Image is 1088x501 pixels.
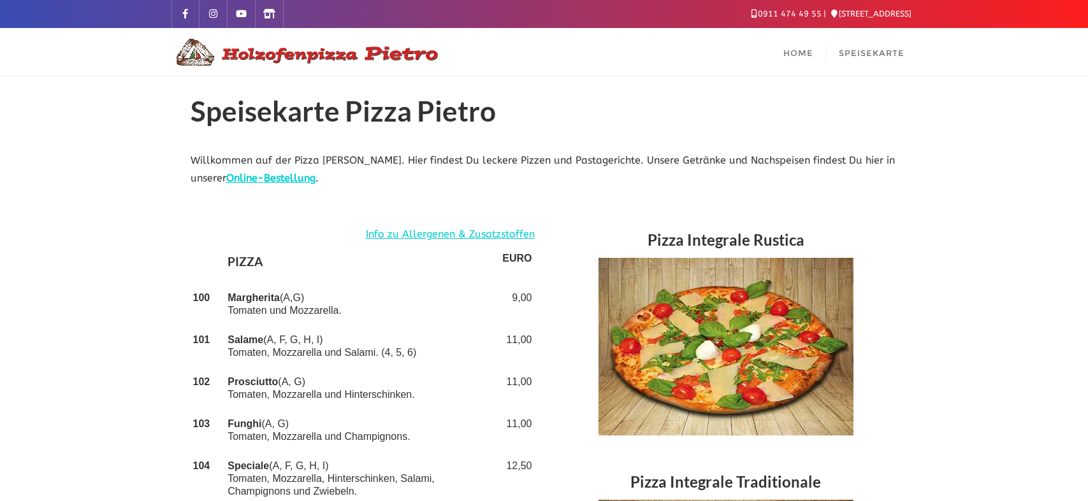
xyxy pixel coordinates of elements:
[228,460,269,471] strong: Speciale
[228,418,261,429] strong: Funghi
[783,48,813,58] span: Home
[826,28,917,76] a: Speisekarte
[171,37,439,67] img: Logo
[228,334,263,345] strong: Salame
[193,460,210,471] strong: 104
[554,467,898,500] h3: Pizza Integrale Traditionale
[191,152,898,188] p: Willkommen auf der Pizza [PERSON_NAME]. Hier findest Du leckere Pizzen und Pastagerichte. Unsere ...
[193,418,210,429] strong: 103
[193,334,210,345] strong: 101
[191,95,898,132] h1: Speisekarte Pizza Pietro
[500,325,534,367] td: 11,00
[193,292,210,303] strong: 100
[831,9,911,18] a: [STREET_ADDRESS]
[598,258,853,435] img: Speisekarte - Pizza Integrale Rustica
[554,225,898,258] h3: Pizza Integrale Rustica
[500,367,534,409] td: 11,00
[500,409,534,451] td: 11,00
[771,28,826,76] a: Home
[228,376,278,387] strong: Prosciutto
[366,225,535,244] a: Info zu Allergenen & Zusatzstoffen
[225,367,500,409] td: (A, G) Tomaten, Mozzarella und Hinterschinken.
[228,252,497,275] h4: PIZZA
[500,283,534,325] td: 9,00
[839,48,904,58] span: Speisekarte
[226,172,316,184] a: Online-Bestellung
[225,325,500,367] td: (A, F, G, H, I) Tomaten, Mozzarella und Salami. (4, 5, 6)
[193,376,210,387] strong: 102
[751,9,822,18] a: 0911 474 49 55
[502,253,532,264] strong: EURO
[225,409,500,451] td: (A, G) Tomaten, Mozzarella und Champignons.
[225,283,500,325] td: (A,G) Tomaten und Mozzarella.
[228,292,280,303] strong: Margherita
